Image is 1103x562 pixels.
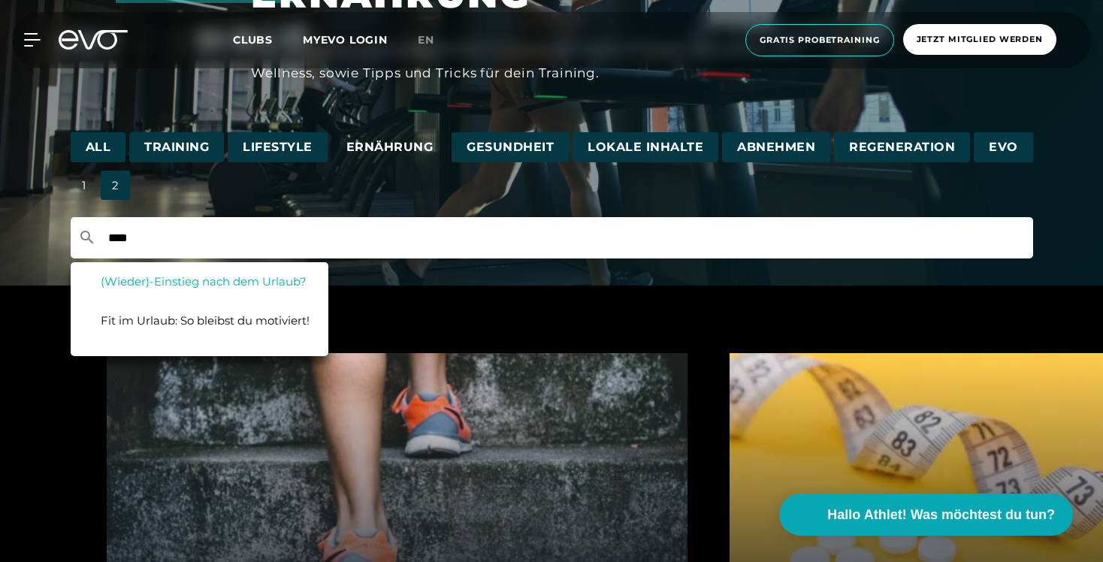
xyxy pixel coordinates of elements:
[573,132,718,163] a: Lokale Inhalte
[303,33,388,47] a: MYEVO LOGIN
[917,33,1043,46] span: Jetzt Mitglied werden
[760,34,880,47] span: Gratis Probetraining
[71,171,97,200] span: 1
[418,33,434,47] span: en
[107,308,996,331] h3: Top Artikel
[101,177,130,195] a: 2
[899,24,1061,56] a: Jetzt Mitglied werden
[418,32,452,49] a: en
[834,132,970,163] a: Regeneration
[233,33,273,47] span: Clubs
[331,132,449,163] a: Ernährung
[779,494,1073,536] button: Hallo Athlet! Was möchtest du tun?
[233,32,303,47] a: Clubs
[129,132,224,163] a: Training
[452,132,569,163] a: Gesundheit
[228,132,328,163] a: Lifestyle
[101,171,130,200] span: 2
[722,132,830,163] a: Abnehmen
[827,505,1055,525] span: Hallo Athlet! Was möchtest du tun?
[71,177,97,195] a: 1
[71,132,126,163] a: All
[741,24,899,56] a: Gratis Probetraining
[974,132,1033,163] a: EVO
